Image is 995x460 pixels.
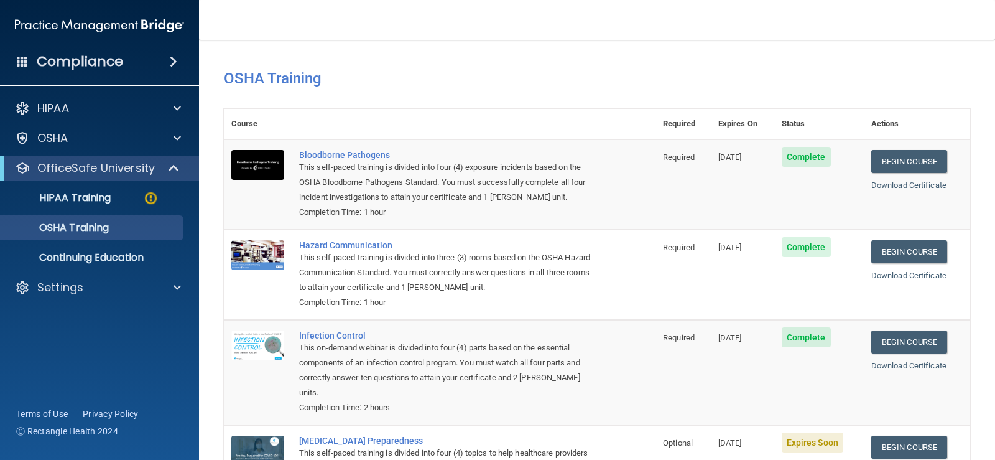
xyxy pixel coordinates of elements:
[782,237,831,257] span: Complete
[871,331,947,354] a: Begin Course
[655,109,711,139] th: Required
[871,150,947,173] a: Begin Course
[299,295,593,310] div: Completion Time: 1 hour
[224,109,292,139] th: Course
[864,109,970,139] th: Actions
[871,271,946,280] a: Download Certificate
[871,240,947,263] a: Begin Course
[663,333,695,342] span: Required
[774,109,864,139] th: Status
[15,161,180,176] a: OfficeSafe University
[8,192,111,204] p: HIPAA Training
[871,436,947,459] a: Begin Course
[299,250,593,295] div: This self-paced training is divided into three (3) rooms based on the OSHA Hazard Communication S...
[8,251,178,264] p: Continuing Education
[16,408,68,420] a: Terms of Use
[224,70,970,87] h4: OSHA Training
[718,438,742,448] span: [DATE]
[16,425,118,438] span: Ⓒ Rectangle Health 2024
[782,327,831,347] span: Complete
[663,438,693,448] span: Optional
[15,131,181,146] a: OSHA
[37,161,155,176] p: OfficeSafe University
[711,109,774,139] th: Expires On
[299,436,593,446] a: [MEDICAL_DATA] Preparedness
[15,13,184,38] img: PMB logo
[37,53,123,70] h4: Compliance
[299,240,593,250] a: Hazard Communication
[871,361,946,370] a: Download Certificate
[718,153,742,162] span: [DATE]
[718,333,742,342] span: [DATE]
[299,205,593,220] div: Completion Time: 1 hour
[299,340,593,400] div: This on-demand webinar is divided into four (4) parts based on the essential components of an inf...
[663,153,695,162] span: Required
[663,243,695,252] span: Required
[8,222,109,234] p: OSHA Training
[782,147,831,167] span: Complete
[782,433,843,453] span: Expires Soon
[143,190,159,206] img: warning-circle.0cc9ac19.png
[83,408,139,420] a: Privacy Policy
[299,150,593,160] a: Bloodborne Pathogens
[37,101,69,116] p: HIPAA
[299,400,593,415] div: Completion Time: 2 hours
[37,280,83,295] p: Settings
[15,280,181,295] a: Settings
[299,331,593,340] a: Infection Control
[871,181,946,190] a: Download Certificate
[299,160,593,205] div: This self-paced training is divided into four (4) exposure incidents based on the OSHA Bloodborne...
[718,243,742,252] span: [DATE]
[15,101,181,116] a: HIPAA
[37,131,68,146] p: OSHA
